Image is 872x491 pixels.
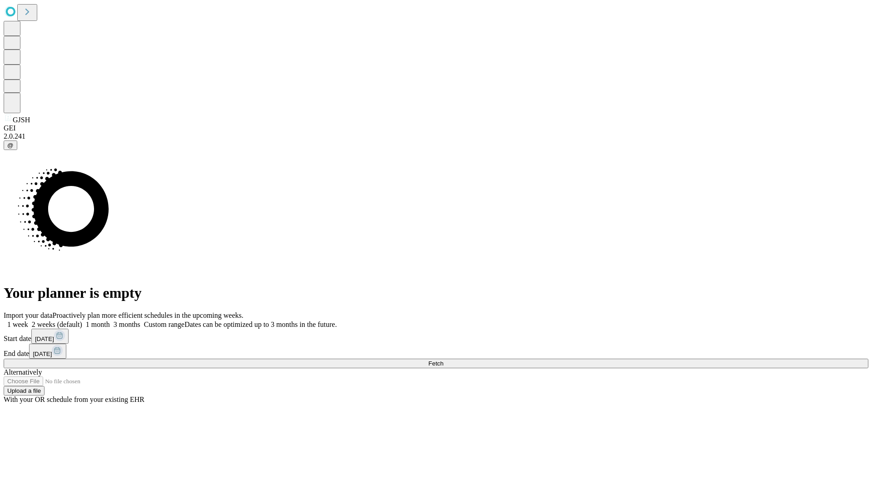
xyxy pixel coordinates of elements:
button: Upload a file [4,386,45,396]
span: Proactively plan more efficient schedules in the upcoming weeks. [53,311,243,319]
button: [DATE] [31,329,69,344]
span: 1 month [86,321,110,328]
span: Dates can be optimized up to 3 months in the future. [184,321,337,328]
button: Fetch [4,359,868,368]
button: @ [4,140,17,150]
span: @ [7,142,14,149]
div: GEI [4,124,868,132]
span: 3 months [114,321,140,328]
span: 2 weeks (default) [32,321,82,328]
span: GJSH [13,116,30,124]
span: Custom range [144,321,184,328]
span: Alternatively [4,368,42,376]
span: 1 week [7,321,28,328]
button: [DATE] [29,344,66,359]
span: Import your data [4,311,53,319]
div: End date [4,344,868,359]
div: Start date [4,329,868,344]
h1: Your planner is empty [4,285,868,301]
span: [DATE] [33,351,52,357]
span: [DATE] [35,336,54,342]
div: 2.0.241 [4,132,868,140]
span: Fetch [428,360,443,367]
span: With your OR schedule from your existing EHR [4,396,144,403]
